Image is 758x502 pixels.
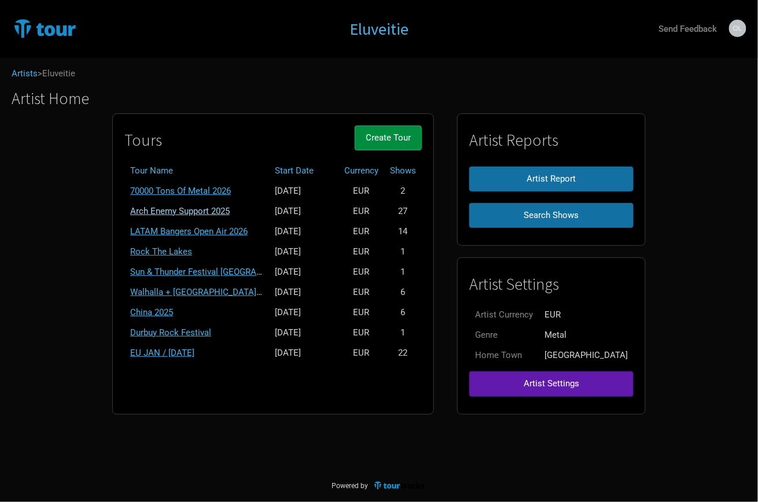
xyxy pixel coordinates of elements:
[524,378,579,389] span: Artist Settings
[338,323,384,343] td: EUR
[269,242,338,262] td: [DATE]
[130,186,231,196] a: 70000 Tons Of Metal 2026
[366,132,411,143] span: Create Tour
[269,161,338,181] th: Start Date
[355,125,422,150] button: Create Tour
[12,17,137,40] img: TourTracks
[338,282,384,302] td: EUR
[269,282,338,302] td: [DATE]
[384,161,422,181] th: Shows
[338,242,384,262] td: EUR
[269,181,338,201] td: [DATE]
[539,305,634,325] td: EUR
[384,282,422,302] td: 6
[130,327,211,338] a: Durbuy Rock Festival
[338,181,384,201] td: EUR
[130,246,192,257] a: Rock The Lakes
[469,131,634,149] h1: Artist Reports
[269,343,338,363] td: [DATE]
[124,161,269,181] th: Tour Name
[269,262,338,282] td: [DATE]
[469,275,634,293] h1: Artist Settings
[373,481,426,490] img: TourTracks
[338,222,384,242] td: EUR
[524,210,579,220] span: Search Shows
[130,348,194,358] a: EU JAN / [DATE]
[539,345,634,366] td: [GEOGRAPHIC_DATA]
[12,90,758,108] h1: Artist Home
[269,201,338,222] td: [DATE]
[130,226,248,237] a: LATAM Bangers Open Air 2026
[384,181,422,201] td: 2
[469,345,539,366] td: Home Town
[469,203,634,228] button: Search Shows
[338,201,384,222] td: EUR
[384,323,422,343] td: 1
[384,302,422,323] td: 6
[384,201,422,222] td: 27
[338,302,384,323] td: EUR
[269,323,338,343] td: [DATE]
[384,242,422,262] td: 1
[130,307,173,318] a: China 2025
[384,343,422,363] td: 22
[332,482,369,490] span: Powered by
[338,161,384,181] th: Currency
[338,343,384,363] td: EUR
[469,305,539,325] td: Artist Currency
[355,125,422,161] a: Create Tour
[269,302,338,323] td: [DATE]
[269,222,338,242] td: [DATE]
[130,206,230,216] a: Arch Enemy Support 2025
[527,174,576,184] span: Artist Report
[729,20,746,37] img: Jan-Ole
[38,69,75,78] span: > Eluveitie
[12,68,38,79] a: Artists
[384,222,422,242] td: 14
[349,20,409,38] a: Eluveitie
[130,287,370,297] a: Walhalla + [GEOGRAPHIC_DATA] + [GEOGRAPHIC_DATA] 2025
[469,325,539,345] td: Genre
[469,161,634,197] a: Artist Report
[124,131,162,149] h1: Tours
[349,19,409,39] h1: Eluveitie
[130,267,325,277] a: Sun & Thunder Festival [GEOGRAPHIC_DATA] 2025
[469,371,634,396] button: Artist Settings
[539,325,634,345] td: Metal
[469,197,634,234] a: Search Shows
[469,167,634,191] button: Artist Report
[338,262,384,282] td: EUR
[659,24,717,34] strong: Send Feedback
[469,366,634,402] a: Artist Settings
[384,262,422,282] td: 1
